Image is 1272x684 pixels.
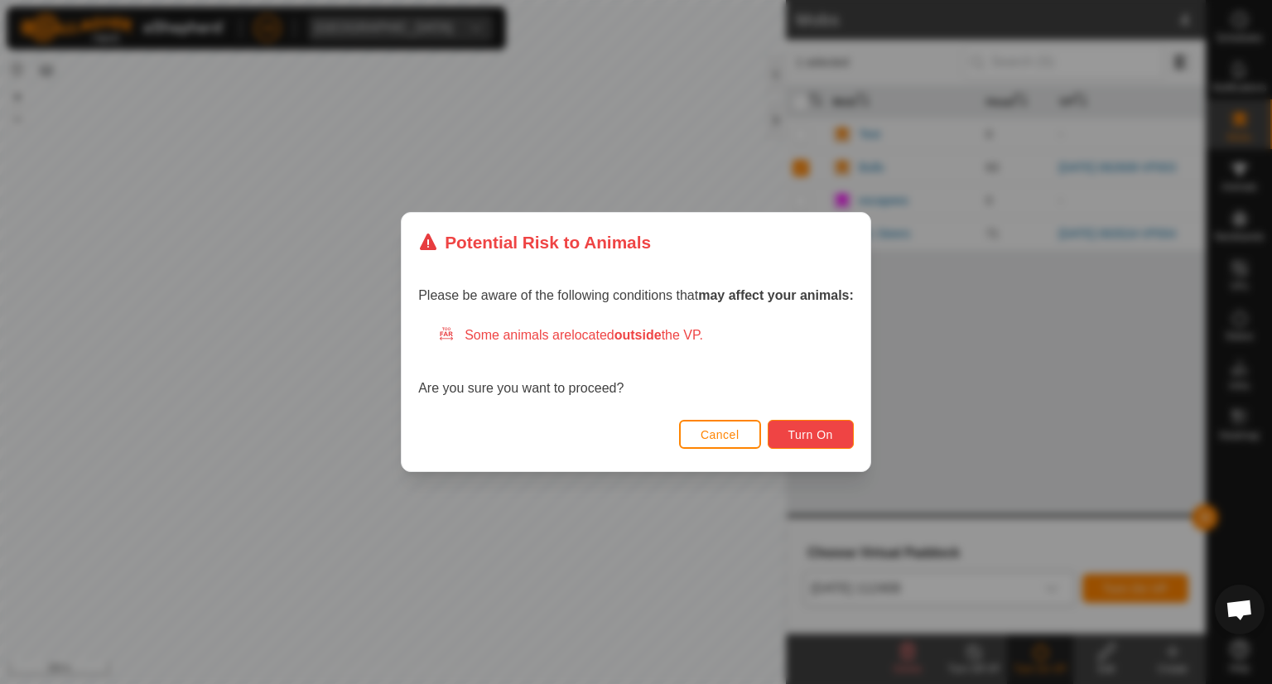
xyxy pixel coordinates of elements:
div: Are you sure you want to proceed? [418,325,854,398]
strong: may affect your animals: [698,288,854,302]
span: Cancel [701,428,740,441]
div: Some animals are [438,325,854,345]
span: located the VP. [571,328,703,342]
div: Open chat [1215,585,1265,634]
button: Cancel [679,420,761,449]
div: Potential Risk to Animals [418,229,651,255]
span: Please be aware of the following conditions that [418,288,854,302]
strong: outside [614,328,662,342]
span: Turn On [788,428,833,441]
button: Turn On [768,420,854,449]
